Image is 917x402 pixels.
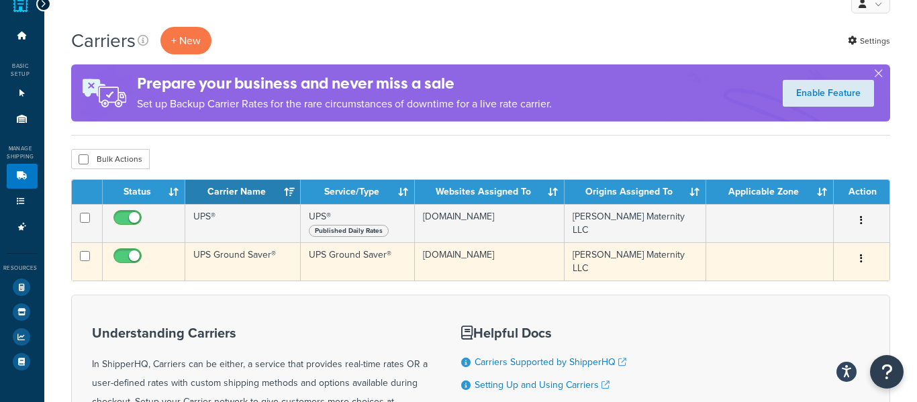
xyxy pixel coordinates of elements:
[7,81,38,106] li: Websites
[7,189,38,214] li: Shipping Rules
[71,64,137,121] img: ad-rules-rateshop-fe6ec290ccb7230408bd80ed9643f0289d75e0ffd9eb532fc0e269fcd187b520.png
[71,149,150,169] button: Bulk Actions
[565,242,707,281] td: [PERSON_NAME] Maternity LLC
[137,95,552,113] p: Set up Backup Carrier Rates for the rare circumstances of downtime for a live rate carrier.
[415,242,564,281] td: [DOMAIN_NAME]
[870,355,904,389] button: Open Resource Center
[7,164,38,189] li: Carriers
[185,204,301,242] td: UPS®
[834,180,889,204] th: Action
[848,32,890,50] a: Settings
[301,180,415,204] th: Service/Type: activate to sort column ascending
[309,225,389,237] span: Published Daily Rates
[160,27,211,54] button: + New
[7,215,38,240] li: Advanced Features
[7,275,38,299] li: Test Your Rates
[7,325,38,349] li: Analytics
[461,325,636,340] h3: Helpful Docs
[301,204,415,242] td: UPS®
[415,180,564,204] th: Websites Assigned To: activate to sort column ascending
[7,23,38,48] li: Dashboard
[783,80,874,107] a: Enable Feature
[415,204,564,242] td: [DOMAIN_NAME]
[475,355,626,369] a: Carriers Supported by ShipperHQ
[71,28,136,54] h1: Carriers
[103,180,185,204] th: Status: activate to sort column ascending
[301,242,415,281] td: UPS Ground Saver®
[565,180,707,204] th: Origins Assigned To: activate to sort column ascending
[185,242,301,281] td: UPS Ground Saver®
[706,180,833,204] th: Applicable Zone: activate to sort column ascending
[92,325,428,340] h3: Understanding Carriers
[7,350,38,374] li: Help Docs
[137,72,552,95] h4: Prepare your business and never miss a sale
[7,107,38,132] li: Origins
[185,180,301,204] th: Carrier Name: activate to sort column ascending
[475,378,610,392] a: Setting Up and Using Carriers
[565,204,707,242] td: [PERSON_NAME] Maternity LLC
[7,300,38,324] li: Marketplace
